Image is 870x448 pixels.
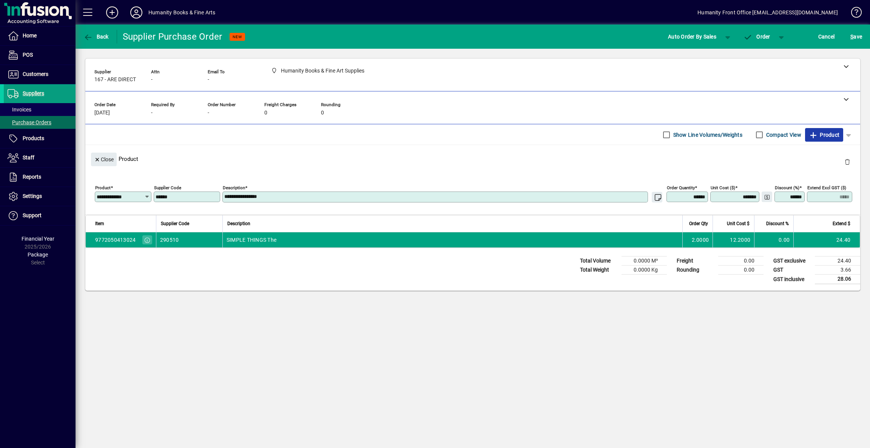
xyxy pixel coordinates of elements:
[23,90,44,96] span: Suppliers
[664,30,720,43] button: Auto Order By Sales
[76,30,117,43] app-page-header-button: Back
[23,71,48,77] span: Customers
[711,185,735,190] mat-label: Unit Cost ($)
[833,219,850,228] span: Extend $
[233,34,242,39] span: NEW
[95,185,111,190] mat-label: Product
[689,219,708,228] span: Order Qty
[713,232,754,247] td: 12.2000
[850,34,853,40] span: S
[23,193,42,199] span: Settings
[85,145,860,173] div: Product
[697,6,838,19] div: Humanity Front Office [EMAIL_ADDRESS][DOMAIN_NAME]
[4,46,76,65] a: POS
[321,110,324,116] span: 0
[718,256,764,266] td: 0.00
[807,185,846,190] mat-label: Extend excl GST ($)
[770,256,815,266] td: GST exclusive
[622,266,667,275] td: 0.0000 Kg
[148,6,216,19] div: Humanity Books & Fine Arts
[622,256,667,266] td: 0.0000 M³
[744,34,770,40] span: Order
[838,158,856,165] app-page-header-button: Delete
[765,131,801,139] label: Compact View
[23,52,33,58] span: POS
[89,156,119,162] app-page-header-button: Close
[775,185,799,190] mat-label: Discount (%)
[818,31,835,43] span: Cancel
[4,148,76,167] a: Staff
[838,153,856,171] button: Delete
[762,192,772,202] button: Change Price Levels
[124,6,148,19] button: Profile
[770,266,815,275] td: GST
[815,275,860,284] td: 28.06
[95,219,104,228] span: Item
[848,30,864,43] button: Save
[94,110,110,116] span: [DATE]
[23,174,41,180] span: Reports
[850,31,862,43] span: ave
[23,32,37,39] span: Home
[91,153,117,166] button: Close
[156,232,222,247] td: 290510
[95,236,136,244] div: 9772050413024
[208,77,209,83] span: -
[766,219,789,228] span: Discount %
[727,219,750,228] span: Unit Cost $
[4,103,76,116] a: Invoices
[22,236,54,242] span: Financial Year
[223,185,245,190] mat-label: Description
[4,26,76,45] a: Home
[673,256,718,266] td: Freight
[151,77,153,83] span: -
[682,232,713,247] td: 2.0000
[161,219,189,228] span: Supplier Code
[23,154,34,161] span: Staff
[4,116,76,129] a: Purchase Orders
[28,252,48,258] span: Package
[264,110,267,116] span: 0
[667,185,695,190] mat-label: Order Quantity
[208,110,209,116] span: -
[815,266,860,275] td: 3.66
[4,168,76,187] a: Reports
[82,30,111,43] button: Back
[718,266,764,275] td: 0.00
[793,232,860,247] td: 24.40
[815,256,860,266] td: 24.40
[154,185,181,190] mat-label: Supplier Code
[672,131,742,139] label: Show Line Volumes/Weights
[100,6,124,19] button: Add
[23,135,44,141] span: Products
[94,77,136,83] span: 167 - ARE DIRECT
[8,119,51,125] span: Purchase Orders
[673,266,718,275] td: Rounding
[123,31,222,43] div: Supplier Purchase Order
[23,212,42,218] span: Support
[151,110,153,116] span: -
[809,129,839,141] span: Product
[4,65,76,84] a: Customers
[805,128,843,142] button: Product
[4,129,76,148] a: Products
[94,153,114,166] span: Close
[4,187,76,206] a: Settings
[576,266,622,275] td: Total Weight
[668,31,716,43] span: Auto Order By Sales
[816,30,837,43] button: Cancel
[227,219,250,228] span: Description
[576,256,622,266] td: Total Volume
[4,206,76,225] a: Support
[227,236,276,244] span: SIMPLE THINGS The
[845,2,861,26] a: Knowledge Base
[8,107,31,113] span: Invoices
[770,275,815,284] td: GST inclusive
[754,232,793,247] td: 0.00
[83,34,109,40] span: Back
[740,30,774,43] button: Order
